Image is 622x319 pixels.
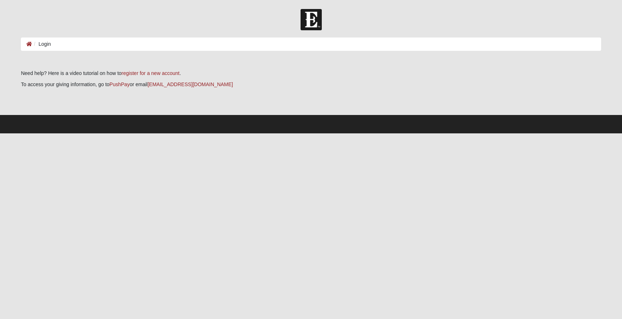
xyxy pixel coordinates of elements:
li: Login [32,40,51,48]
p: To access your giving information, go to or email [21,81,601,88]
a: [EMAIL_ADDRESS][DOMAIN_NAME] [148,81,233,87]
img: Church of Eleven22 Logo [301,9,322,30]
p: Need help? Here is a video tutorial on how to . [21,70,601,77]
a: register for a new account [122,70,180,76]
a: PushPay [109,81,130,87]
